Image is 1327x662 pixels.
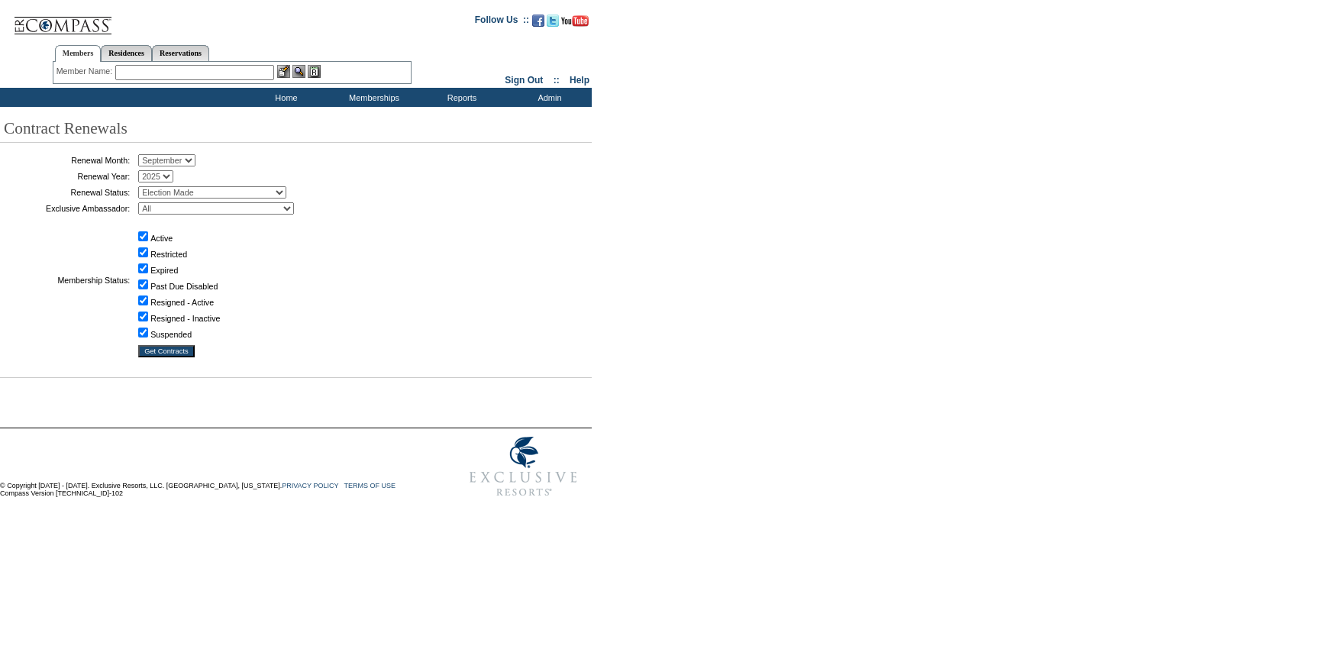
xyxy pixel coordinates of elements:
label: Restricted [150,250,187,259]
td: Membership Status: [4,218,130,341]
td: Renewal Month: [4,154,130,166]
a: TERMS OF USE [344,482,396,489]
a: Residences [101,45,152,61]
td: Reports [416,88,504,107]
td: Memberships [328,88,416,107]
img: View [292,65,305,78]
a: PRIVACY POLICY [282,482,338,489]
a: Sign Out [505,75,543,86]
span: :: [554,75,560,86]
a: Follow us on Twitter [547,19,559,28]
a: Reservations [152,45,209,61]
label: Expired [150,266,178,275]
td: Exclusive Ambassador: [4,202,130,215]
a: Subscribe to our YouTube Channel [561,19,589,28]
td: Home [241,88,328,107]
label: Suspended [150,330,192,339]
img: Follow us on Twitter [547,15,559,27]
div: Member Name: [57,65,115,78]
a: Help [570,75,589,86]
label: Active [150,234,173,243]
img: Subscribe to our YouTube Channel [561,15,589,27]
label: Resigned - Active [150,298,214,307]
img: Become our fan on Facebook [532,15,544,27]
img: b_edit.gif [277,65,290,78]
img: Exclusive Resorts [455,428,592,505]
a: Members [55,45,102,62]
td: Renewal Status: [4,186,130,199]
label: Resigned - Inactive [150,314,220,323]
img: Reservations [308,65,321,78]
td: Renewal Year: [4,170,130,182]
input: Get Contracts [138,345,195,357]
a: Become our fan on Facebook [532,19,544,28]
img: Compass Home [13,4,112,35]
label: Past Due Disabled [150,282,218,291]
td: Admin [504,88,592,107]
td: Follow Us :: [475,13,529,31]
